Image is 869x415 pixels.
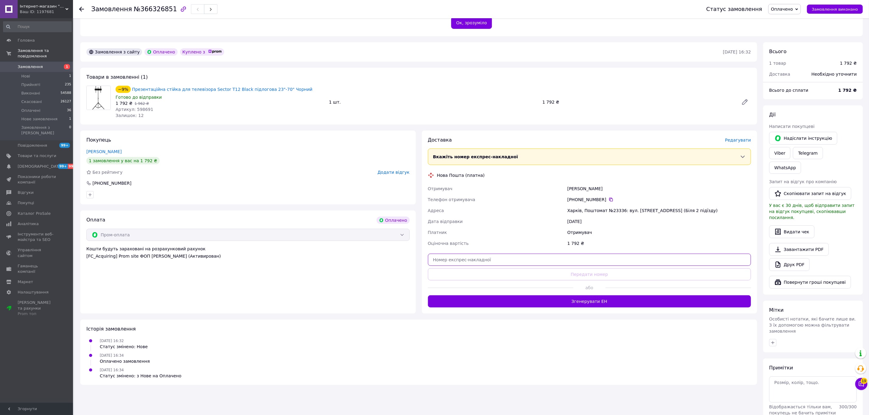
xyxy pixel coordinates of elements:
div: Оплачено [144,48,177,56]
span: Артикул: 598691 [116,107,153,112]
button: Надіслати інструкцію [769,132,837,145]
span: У вас є 30 днів, щоб відправити запит на відгук покупцеві, скопіювавши посилання. [769,203,855,220]
button: Скопіювати запит на відгук [769,187,851,200]
div: Харків, Поштомат №23336: вул. [STREET_ADDRESS] (Біля 2 підїзду) [566,205,752,216]
span: 1 962 ₴ [134,101,149,106]
div: Статус замовлення [706,6,762,12]
span: Показники роботи компанії [18,174,56,185]
span: Телефон отримувача [428,197,475,202]
span: 1 товар [769,61,786,66]
span: 26127 [61,99,71,105]
span: Покупці [18,200,34,206]
span: Скасовані [21,99,42,105]
span: Особисті нотатки, які бачите лише ви. З їх допомогою можна фільтрувати замовлення [769,317,856,334]
a: Редагувати [739,96,751,108]
div: Повернутися назад [79,6,84,12]
span: Оплачені [21,108,40,113]
span: 1 [69,116,71,122]
span: Каталог ProSale [18,211,50,216]
span: Аналітика [18,221,39,227]
div: [DATE] [566,216,752,227]
span: Готово до відправки [116,95,162,100]
div: Нова Пошта (платна) [436,172,486,178]
span: Замовлення [18,64,43,70]
div: Оплачено [377,217,409,224]
span: Примітки [769,365,793,371]
div: [PHONE_NUMBER] [567,197,751,203]
span: Редагувати [725,138,751,142]
span: Замовлення [91,5,132,13]
span: Товари та послуги [18,153,56,159]
div: [PERSON_NAME] [566,183,752,194]
span: 36 [67,108,71,113]
b: 1 792 ₴ [838,88,857,93]
span: Гаманець компанії [18,263,56,274]
span: Оплачено [771,7,793,12]
img: prom [208,50,222,53]
span: Головна [18,38,35,43]
span: Платник [428,230,447,235]
span: Інструменти веб-майстра та SEO [18,232,56,242]
button: Ок, зрозуміло [451,17,492,29]
img: Презентаційна стійка для телевізора Sector T12 Black підлогова 23"-70" Чорний [87,86,110,110]
input: Пошук [3,21,72,32]
div: Необхідно уточнити [808,67,860,81]
span: 1 792 ₴ [116,101,132,106]
span: Управління сайтом [18,247,56,258]
span: Маркет [18,279,33,285]
span: Адреса [428,208,444,213]
time: [DATE] 16:32 [723,50,751,54]
button: Чат з покупцем19 [855,378,867,390]
div: Кошти будуть зараховані на розрахунковий рахунок [86,246,410,259]
span: [DATE] 16:34 [100,353,124,358]
span: Історія замовлення [86,326,136,332]
span: Повідомлення [18,143,47,148]
span: Доставка [769,72,790,77]
div: 1 792 ₴ [566,238,752,249]
div: Отримувач [566,227,752,238]
span: Додати відгук [377,170,409,175]
a: Презентаційна стійка для телевізора Sector T12 Black підлогова 23"-70" Чорний [132,87,312,92]
button: Видати чек [769,225,815,238]
div: 1 замовлення у вас на 1 792 ₴ [86,157,160,164]
button: Згенерувати ЕН [428,295,751,307]
div: Куплено з [180,48,224,56]
a: Друк PDF [769,258,810,271]
span: Інтернет-магазин "ЗАКУПИСЬ" [20,4,65,9]
div: [PHONE_NUMBER] [92,180,132,186]
span: або [573,285,606,291]
a: Завантажити PDF [769,243,829,256]
span: 235 [65,82,71,87]
span: Виконані [21,91,40,96]
span: [DATE] 16:32 [100,339,124,343]
div: Статус змінено: Нове [100,344,148,350]
span: Покупець [86,137,111,143]
span: 0 [69,125,71,136]
span: Отримувач [428,186,453,191]
div: 1 792 ₴ [840,60,857,66]
div: −9% [116,86,131,93]
div: Статус змінено: з Нове на Оплачено [100,373,181,379]
span: 99+ [59,143,70,148]
span: [DATE] 16:34 [100,368,124,372]
div: Ваш ID: 1197681 [20,9,73,15]
span: 300 / 300 [839,404,857,409]
a: WhatsApp [769,162,801,174]
span: Дата відправки [428,219,463,224]
span: 54588 [61,91,71,96]
div: Оплачено замовлення [100,358,150,364]
span: [PERSON_NAME] та рахунки [18,300,56,317]
span: Замовлення з [PERSON_NAME] [21,125,69,136]
span: Нові [21,74,30,79]
a: Telegram [793,147,823,159]
span: 1 [64,64,70,69]
span: Замовлення та повідомлення [18,48,73,59]
span: Написати покупцеві [769,124,815,129]
span: Оціночна вартість [428,241,469,246]
div: 1 шт. [327,98,540,106]
span: Прийняті [21,82,40,87]
div: [FC_Acquiring] Prom site ФОП [PERSON_NAME] (Активирован) [86,253,410,259]
span: [DEMOGRAPHIC_DATA] [18,164,63,169]
a: [PERSON_NAME] [86,149,122,154]
span: Товари в замовленні (1) [86,74,148,80]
